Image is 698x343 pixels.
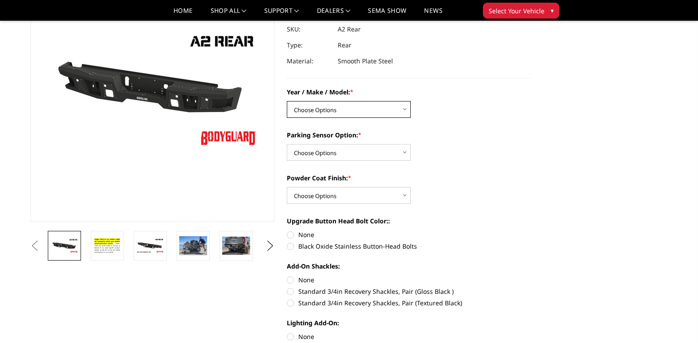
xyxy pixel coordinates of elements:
[483,3,559,19] button: Select Your Vehicle
[179,236,207,255] img: A2 Series - Rear Bumper
[287,242,531,251] label: Black Oxide Stainless Button-Head Bolts
[287,318,531,327] label: Lighting Add-On:
[93,236,121,255] img: A2 Series - Rear Bumper
[287,87,531,97] label: Year / Make / Model:
[654,300,698,343] iframe: Chat Widget
[28,239,42,253] button: Previous
[211,8,247,20] a: shop all
[287,130,531,140] label: Parking Sensor Option:
[287,21,331,37] dt: SKU:
[287,53,331,69] dt: Material:
[338,37,351,53] dd: Rear
[317,8,351,20] a: Dealers
[174,8,193,20] a: Home
[263,239,277,253] button: Next
[287,261,531,271] label: Add-On Shackles:
[368,8,406,20] a: SEMA Show
[136,238,164,253] img: A2 Series - Rear Bumper
[287,287,531,296] label: Standard 3/4in Recovery Shackles, Pair (Gloss Black )
[287,216,531,226] label: Upgrade Button Head Bolt Color::
[50,238,78,253] img: A2 Series - Rear Bumper
[489,6,544,16] span: Select Your Vehicle
[338,53,393,69] dd: Smooth Plate Steel
[287,37,331,53] dt: Type:
[222,237,250,255] img: A2 Series - Rear Bumper
[551,6,554,15] span: ▾
[264,8,299,20] a: Support
[424,8,442,20] a: News
[287,230,531,239] label: None
[287,298,531,308] label: Standard 3/4in Recovery Shackles, Pair (Textured Black)
[338,21,361,37] dd: A2 Rear
[287,275,531,285] label: None
[287,332,531,341] label: None
[287,173,531,183] label: Powder Coat Finish:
